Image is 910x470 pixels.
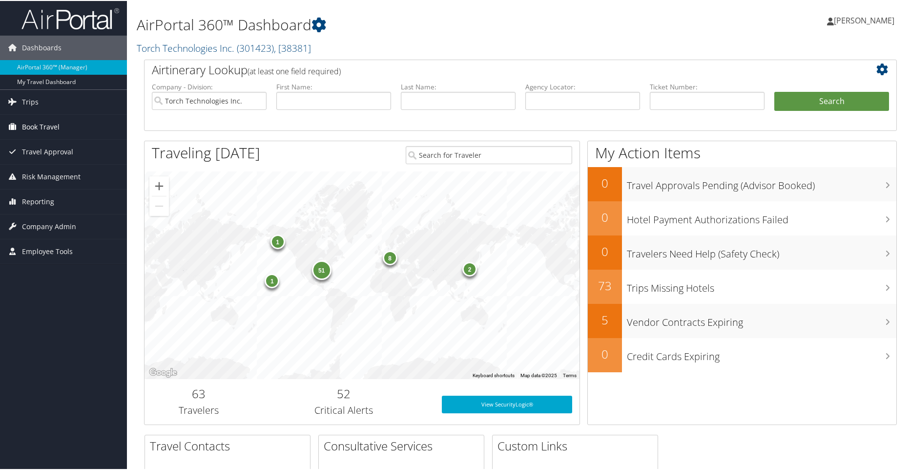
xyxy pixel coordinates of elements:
[248,65,341,76] span: (at least one field required)
[149,195,169,215] button: Zoom out
[21,6,119,29] img: airportal-logo.png
[152,61,827,77] h2: Airtinerary Lookup
[627,344,896,363] h3: Credit Cards Expiring
[22,164,81,188] span: Risk Management
[588,303,896,337] a: 5Vendor Contracts Expiring
[324,437,484,453] h2: Consultative Services
[588,311,622,327] h2: 5
[827,5,904,34] a: [PERSON_NAME]
[588,142,896,162] h1: My Action Items
[588,208,622,225] h2: 0
[406,145,572,163] input: Search for Traveler
[237,41,274,54] span: ( 301423 )
[588,345,622,362] h2: 0
[774,91,889,110] button: Search
[563,372,577,377] a: Terms
[22,214,76,238] span: Company Admin
[497,437,658,453] h2: Custom Links
[627,173,896,192] h3: Travel Approvals Pending (Advisor Booked)
[22,114,60,138] span: Book Travel
[588,174,622,191] h2: 0
[22,189,54,213] span: Reporting
[152,142,260,162] h1: Traveling [DATE]
[588,200,896,235] a: 0Hotel Payment Authorizations Failed
[261,403,427,416] h3: Critical Alerts
[588,235,896,269] a: 0Travelers Need Help (Safety Check)
[265,273,279,287] div: 1
[627,241,896,260] h3: Travelers Need Help (Safety Check)
[152,403,246,416] h3: Travelers
[22,238,73,263] span: Employee Tools
[137,41,311,54] a: Torch Technologies Inc.
[261,385,427,401] h2: 52
[274,41,311,54] span: , [ 38381 ]
[588,242,622,259] h2: 0
[270,234,285,248] div: 1
[520,372,557,377] span: Map data ©2025
[152,385,246,401] h2: 63
[442,395,572,412] a: View SecurityLogic®
[462,261,477,276] div: 2
[149,175,169,195] button: Zoom in
[834,14,894,25] span: [PERSON_NAME]
[627,276,896,294] h3: Trips Missing Hotels
[525,81,640,91] label: Agency Locator:
[588,337,896,371] a: 0Credit Cards Expiring
[137,14,648,34] h1: AirPortal 360™ Dashboard
[152,81,267,91] label: Company - Division:
[588,166,896,200] a: 0Travel Approvals Pending (Advisor Booked)
[627,207,896,226] h3: Hotel Payment Authorizations Failed
[650,81,765,91] label: Ticket Number:
[22,139,73,163] span: Travel Approval
[147,365,179,378] a: Open this area in Google Maps (opens a new window)
[588,277,622,293] h2: 73
[311,259,331,279] div: 51
[150,437,310,453] h2: Travel Contacts
[401,81,516,91] label: Last Name:
[588,269,896,303] a: 73Trips Missing Hotels
[147,365,179,378] img: Google
[22,89,39,113] span: Trips
[276,81,391,91] label: First Name:
[382,249,397,264] div: 8
[22,35,62,59] span: Dashboards
[473,371,515,378] button: Keyboard shortcuts
[627,310,896,328] h3: Vendor Contracts Expiring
